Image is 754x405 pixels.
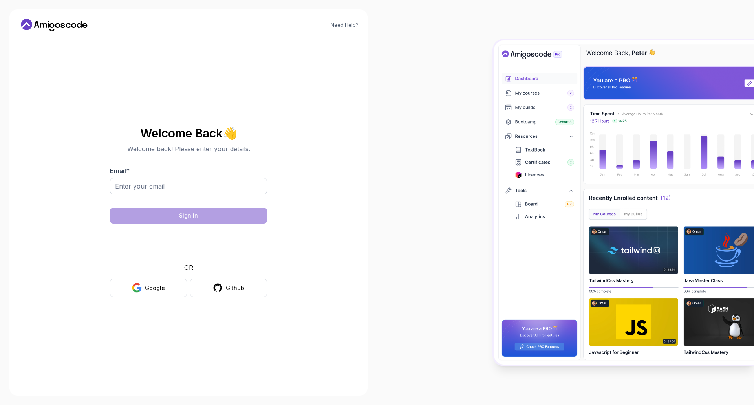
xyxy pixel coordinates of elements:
[110,127,267,139] h2: Welcome Back
[179,212,198,220] div: Sign in
[110,144,267,154] p: Welcome back! Please enter your details.
[110,167,130,175] label: Email *
[19,19,90,31] a: Home link
[145,284,165,292] div: Google
[184,263,193,272] p: OR
[110,208,267,224] button: Sign in
[129,228,248,258] iframe: Widget containing checkbox for hCaptcha security challenge
[226,284,244,292] div: Github
[331,22,358,28] a: Need Help?
[190,279,267,297] button: Github
[221,125,240,142] span: 👋
[110,178,267,194] input: Enter your email
[110,279,187,297] button: Google
[494,40,754,365] img: Amigoscode Dashboard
